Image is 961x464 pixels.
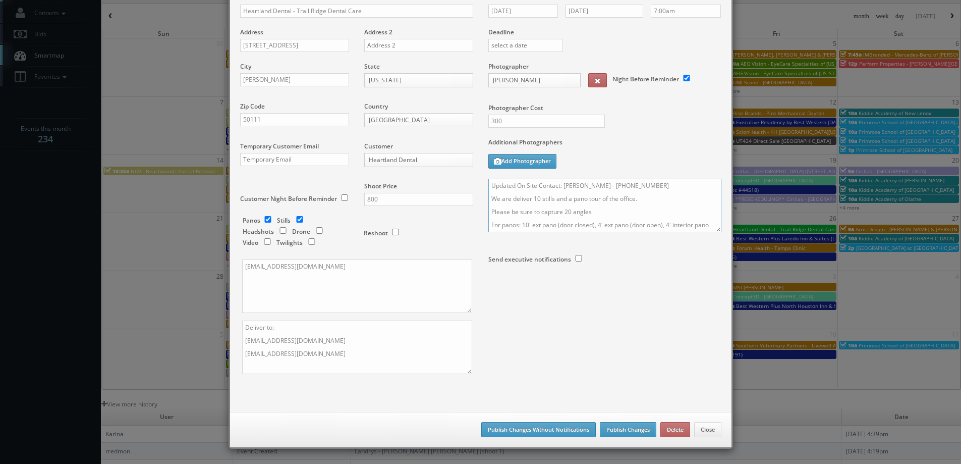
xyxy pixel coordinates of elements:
label: Deadline [481,28,729,36]
label: Panos [243,216,260,225]
label: Customer Night Before Reminder [240,194,337,203]
button: Publish Changes Without Notifications [481,422,596,437]
label: Customer [364,142,393,150]
span: [PERSON_NAME] [493,74,567,87]
label: Stills [277,216,291,225]
label: Night Before Reminder [612,75,679,83]
label: Photographer Cost [481,104,729,112]
input: Photographer Cost [488,115,605,128]
a: [US_STATE] [364,73,473,87]
label: State [364,62,380,71]
button: Close [694,422,721,437]
input: Temporary Email [240,153,349,166]
label: Reshoot [364,229,388,237]
label: Photographer [488,62,529,71]
span: [US_STATE] [369,74,460,87]
label: Headshots [243,227,274,236]
label: Send executive notifications [488,255,571,264]
span: Heartland Dental [369,153,460,167]
input: City [240,73,349,86]
input: Shoot Price [364,193,473,206]
label: Zip Code [240,102,265,111]
button: Delete [660,422,690,437]
a: Heartland Dental [364,153,473,167]
label: Country [364,102,388,111]
button: Publish Changes [600,422,656,437]
input: Select a date [488,5,558,18]
input: Zip Code [240,113,349,126]
input: select a date [488,39,563,52]
input: Address 2 [364,39,473,52]
label: Address [240,28,263,36]
input: Select a date [566,5,643,18]
a: [PERSON_NAME] [488,73,581,87]
label: Twilights [276,238,303,247]
button: Add Photographer [488,154,556,169]
label: Address 2 [364,28,392,36]
label: Shoot Price [364,182,397,190]
a: [GEOGRAPHIC_DATA] [364,113,473,127]
span: [GEOGRAPHIC_DATA] [369,114,460,127]
label: Additional Photographers [488,138,721,151]
label: Drone [292,227,310,236]
input: Title [240,5,473,18]
input: Address [240,39,349,52]
label: Video [243,238,258,247]
label: City [240,62,251,71]
label: Temporary Customer Email [240,142,319,150]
